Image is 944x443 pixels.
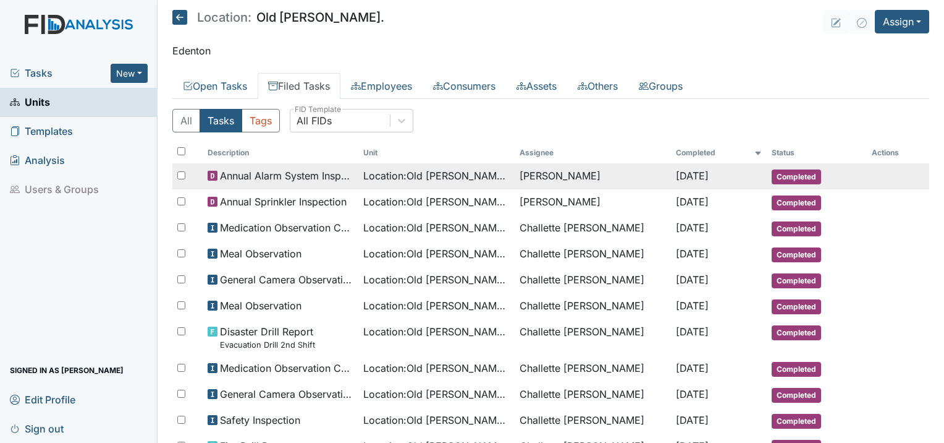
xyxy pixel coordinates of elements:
[676,362,709,374] span: [DATE]
[515,408,671,434] td: Challette [PERSON_NAME]
[10,93,50,112] span: Units
[10,66,111,80] a: Tasks
[220,298,301,313] span: Meal Observation
[515,215,671,241] td: Challette [PERSON_NAME]
[515,293,671,319] td: Challette [PERSON_NAME]
[772,299,821,314] span: Completed
[676,170,709,182] span: [DATE]
[671,142,767,163] th: Toggle SortBy
[363,246,510,261] span: Location : Old [PERSON_NAME].
[220,246,301,261] span: Meal Observation
[220,413,300,428] span: Safety Inspection
[628,73,693,99] a: Groups
[772,362,821,377] span: Completed
[172,10,384,25] h5: Old [PERSON_NAME].
[220,272,354,287] span: General Camera Observation
[220,220,354,235] span: Medication Observation Checklist
[358,142,515,163] th: Toggle SortBy
[363,168,510,183] span: Location : Old [PERSON_NAME].
[515,163,671,189] td: [PERSON_NAME]
[506,73,567,99] a: Assets
[772,196,821,210] span: Completed
[172,109,200,132] button: All
[220,194,347,209] span: Annual Sprinkler Inspection
[772,247,821,262] span: Completed
[867,142,929,163] th: Actions
[172,43,929,58] p: Edenton
[676,273,709,286] span: [DATE]
[772,414,821,429] span: Completed
[515,267,671,293] td: Challette [PERSON_NAME]
[676,388,709,400] span: [DATE]
[363,324,510,339] span: Location : Old [PERSON_NAME].
[676,325,709,338] span: [DATE]
[172,109,280,132] div: Type filter
[676,414,709,426] span: [DATE]
[772,273,821,288] span: Completed
[772,325,821,340] span: Completed
[220,168,354,183] span: Annual Alarm System Inspection
[515,241,671,267] td: Challette [PERSON_NAME]
[363,413,510,428] span: Location : Old [PERSON_NAME].
[220,387,354,402] span: General Camera Observation
[772,222,821,236] span: Completed
[297,113,332,128] div: All FIDs
[363,361,510,376] span: Location : Old [PERSON_NAME].
[423,73,506,99] a: Consumers
[772,388,821,403] span: Completed
[515,189,671,215] td: [PERSON_NAME]
[567,73,628,99] a: Others
[172,73,258,99] a: Open Tasks
[676,299,709,312] span: [DATE]
[111,64,148,83] button: New
[363,194,510,209] span: Location : Old [PERSON_NAME].
[676,247,709,260] span: [DATE]
[10,419,64,438] span: Sign out
[515,382,671,408] td: Challette [PERSON_NAME]
[676,196,709,208] span: [DATE]
[10,122,73,141] span: Templates
[515,319,671,356] td: Challette [PERSON_NAME]
[515,356,671,382] td: Challette [PERSON_NAME]
[242,109,280,132] button: Tags
[875,10,929,33] button: Assign
[220,339,315,351] small: Evacuation Drill 2nd Shift
[220,361,354,376] span: Medication Observation Checklist
[363,220,510,235] span: Location : Old [PERSON_NAME].
[363,298,510,313] span: Location : Old [PERSON_NAME].
[197,11,251,24] span: Location:
[363,387,510,402] span: Location : Old [PERSON_NAME].
[340,73,423,99] a: Employees
[515,142,671,163] th: Assignee
[177,147,185,155] input: Toggle All Rows Selected
[203,142,359,163] th: Toggle SortBy
[10,151,65,170] span: Analysis
[220,324,315,351] span: Disaster Drill Report Evacuation Drill 2nd Shift
[10,361,124,380] span: Signed in as [PERSON_NAME]
[676,222,709,234] span: [DATE]
[10,390,75,409] span: Edit Profile
[363,272,510,287] span: Location : Old [PERSON_NAME].
[200,109,242,132] button: Tasks
[772,170,821,184] span: Completed
[258,73,340,99] a: Filed Tasks
[767,142,867,163] th: Toggle SortBy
